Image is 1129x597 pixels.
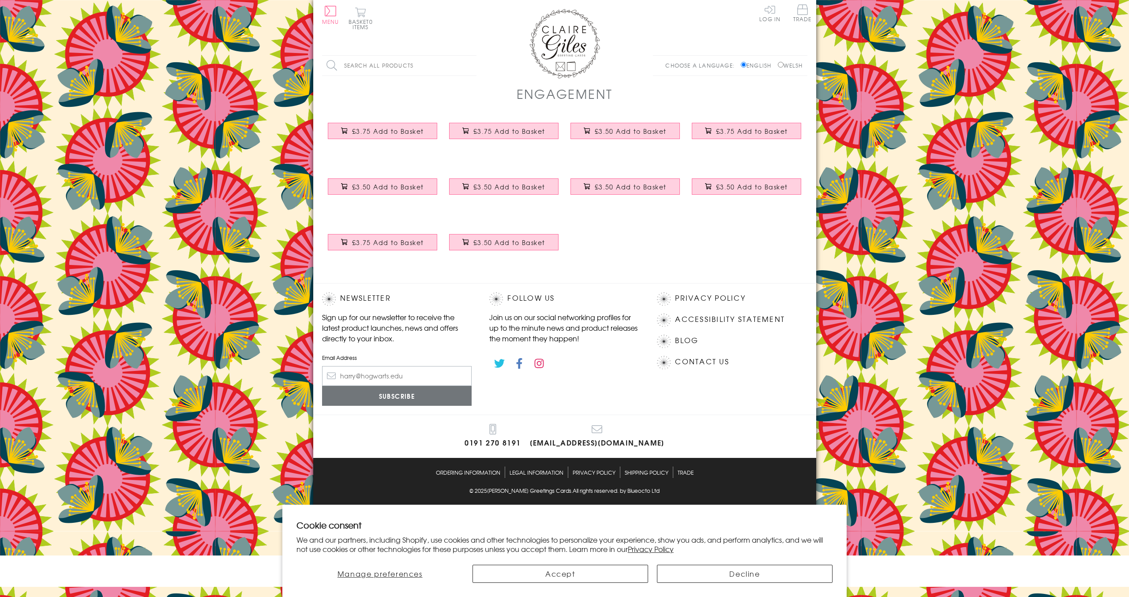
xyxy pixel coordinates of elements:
a: by Blueocto Ltd [620,487,660,496]
p: Choose a language: [665,61,739,69]
span: £3.75 Add to Basket [473,127,545,136]
span: £3.50 Add to Basket [595,182,667,191]
a: Wedding Engagement Card, Pink Hearts, fabric butterfly Embellished £3.50 Add to Basket [565,172,686,210]
a: Shipping Policy [625,467,668,478]
label: Email Address [322,354,472,362]
input: Welsh [778,62,784,68]
button: £3.75 Add to Basket [692,123,801,139]
h2: Cookie consent [296,519,833,531]
button: Accept [473,565,648,583]
span: £3.50 Add to Basket [716,182,788,191]
a: Trade [678,467,694,478]
input: English [741,62,746,68]
a: Privacy Policy [675,292,745,304]
p: Sign up for our newsletter to receive the latest product launches, news and offers directly to yo... [322,312,472,344]
img: Claire Giles Greetings Cards [529,9,600,79]
input: Search [468,56,476,76]
a: Wedding Card, Ring, Congratulations you're Engaged, Embossed and Foiled text £3.50 Add to Basket [565,116,686,154]
button: Manage preferences [296,565,464,583]
h1: Engagement [517,85,613,103]
input: Search all products [322,56,476,76]
button: £3.50 Add to Basket [570,178,680,195]
span: £3.50 Add to Basket [595,127,667,136]
h2: Follow Us [489,292,639,306]
span: Trade [793,4,812,22]
a: Log In [759,4,780,22]
button: £3.50 Add to Basket [449,234,559,250]
label: Welsh [778,61,803,69]
a: 0191 270 8191 [465,424,521,449]
button: £3.50 Add to Basket [449,178,559,195]
a: Wedding Card, Pop! You're Engaged Best News, Embellished with colourful pompoms £3.75 Add to Basket [443,116,565,154]
input: Subscribe [322,386,472,406]
a: Wedding Card, Star Heart, Congratulations £3.50 Add to Basket [443,172,565,210]
p: We and our partners, including Shopify, use cookies and other technologies to personalize your ex... [296,535,833,554]
button: £3.75 Add to Basket [328,234,437,250]
button: £3.75 Add to Basket [449,123,559,139]
a: Wedding Card, Dotty Heart, Engagement, Embellished with colourful pompoms £3.75 Add to Basket [322,227,443,265]
a: Privacy Policy [573,467,615,478]
span: £3.75 Add to Basket [352,127,424,136]
a: Wedding Card, Patterned Hearts, Congratulations on your Engagement £3.50 Add to Basket [443,227,565,265]
span: Menu [322,18,339,26]
button: £3.50 Add to Basket [328,178,437,195]
span: £3.75 Add to Basket [716,127,788,136]
label: English [741,61,776,69]
a: Contact Us [675,356,729,368]
a: Engagement Card, Congratulations on your Engagemnet text with gold foil £3.50 Add to Basket [322,172,443,210]
button: Menu [322,6,339,24]
a: Privacy Policy [628,544,674,554]
a: [PERSON_NAME] Greetings Cards [487,487,571,496]
a: Ordering Information [436,467,500,478]
h2: Newsletter [322,292,472,306]
button: £3.75 Add to Basket [328,123,437,139]
p: © 2025 . [322,487,807,495]
a: Blog [675,335,698,347]
button: Decline [657,565,833,583]
a: Trade [793,4,812,23]
input: harry@hogwarts.edu [322,366,472,386]
span: All rights reserved. [573,487,619,495]
span: £3.50 Add to Basket [352,182,424,191]
span: £3.50 Add to Basket [473,182,545,191]
button: Basket0 items [349,7,373,30]
a: Engagement Card, Heart in Stars, Wedding, Embellished with a colourful tassel £3.75 Add to Basket [322,116,443,154]
span: £3.50 Add to Basket [473,238,545,247]
p: Join us on our social networking profiles for up to the minute news and product releases the mome... [489,312,639,344]
span: 0 items [353,18,373,31]
span: Manage preferences [338,568,423,579]
a: Legal Information [510,467,563,478]
a: Wedding Engagement Card, Heart and Love Birds, Congratulations £3.50 Add to Basket [686,172,807,210]
a: Wedding Engagement Card, Tying the Knot Yay! Embellished with colourful pompoms £3.75 Add to Basket [686,116,807,154]
button: £3.50 Add to Basket [570,123,680,139]
button: £3.50 Add to Basket [692,178,801,195]
span: £3.75 Add to Basket [352,238,424,247]
a: Accessibility Statement [675,314,785,325]
a: [EMAIL_ADDRESS][DOMAIN_NAME] [530,424,664,449]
